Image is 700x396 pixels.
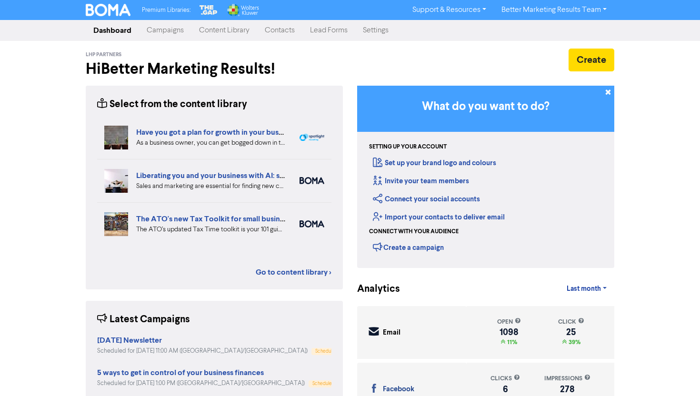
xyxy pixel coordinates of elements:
div: The ATO’s updated Tax Time toolkit is your 101 guide to business taxes. We’ve summarised the key ... [136,225,285,235]
div: 6 [490,386,520,393]
a: Support & Resources [405,2,494,18]
div: 1098 [497,328,521,336]
a: Invite your team members [373,177,469,186]
a: Dashboard [86,21,139,40]
a: Set up your brand logo and colours [373,158,496,168]
div: impressions [544,374,590,383]
a: Lead Forms [302,21,355,40]
div: open [497,317,521,327]
span: Scheduled [312,381,335,386]
div: Scheduled for [DATE] 11:00 AM ([GEOGRAPHIC_DATA]/[GEOGRAPHIC_DATA]) [97,346,331,356]
div: Latest Campaigns [97,312,190,327]
a: Last month [559,279,614,298]
button: Create [569,49,614,71]
div: Select from the content library [97,97,247,112]
div: 25 [558,328,584,336]
div: Sales and marketing are essential for finding new customers but eat into your business time. We e... [136,181,285,191]
img: Wolters Kluwer [226,4,259,16]
a: Contacts [257,21,302,40]
img: BOMA Logo [86,4,130,16]
a: Connect your social accounts [373,195,480,204]
strong: [DATE] Newsletter [97,336,162,345]
h2: Hi Better Marketing Results ! [86,60,343,78]
a: Go to content library > [256,267,331,278]
a: Liberating you and your business with AI: sales and marketing [136,171,343,180]
img: boma [300,177,324,184]
a: Content Library [191,21,257,40]
div: Create a campaign [373,240,444,254]
div: Connect with your audience [369,228,459,236]
a: Import your contacts to deliver email [373,213,505,222]
div: Setting up your account [369,143,447,151]
h3: What do you want to do? [371,100,600,114]
iframe: Chat Widget [652,350,700,396]
div: clicks [490,374,520,383]
span: 11% [505,338,517,346]
img: boma [300,220,324,228]
a: Settings [355,21,396,40]
strong: 5 ways to get in control of your business finances [97,368,264,377]
div: As a business owner, you can get bogged down in the demands of day-to-day business. We can help b... [136,138,285,148]
img: spotlight [300,134,324,141]
div: Analytics [357,282,388,297]
span: Scheduled [315,349,338,354]
div: 278 [544,386,590,393]
a: 5 ways to get in control of your business finances [97,369,264,377]
span: LHP Partners [86,51,121,58]
div: Facebook [383,384,414,395]
span: 39% [567,338,580,346]
a: The ATO's new Tax Toolkit for small business owners [136,214,318,224]
div: Email [383,327,400,338]
div: click [558,317,584,327]
img: The Gap [198,4,219,16]
a: Have you got a plan for growth in your business? [136,128,299,137]
span: Last month [567,285,601,293]
div: Getting Started in BOMA [357,86,614,268]
a: [DATE] Newsletter [97,337,162,345]
a: Campaigns [139,21,191,40]
a: Better Marketing Results Team [494,2,614,18]
div: Scheduled for [DATE] 1:00 PM ([GEOGRAPHIC_DATA]/[GEOGRAPHIC_DATA]) [97,379,331,388]
span: Premium Libraries: [142,7,190,13]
